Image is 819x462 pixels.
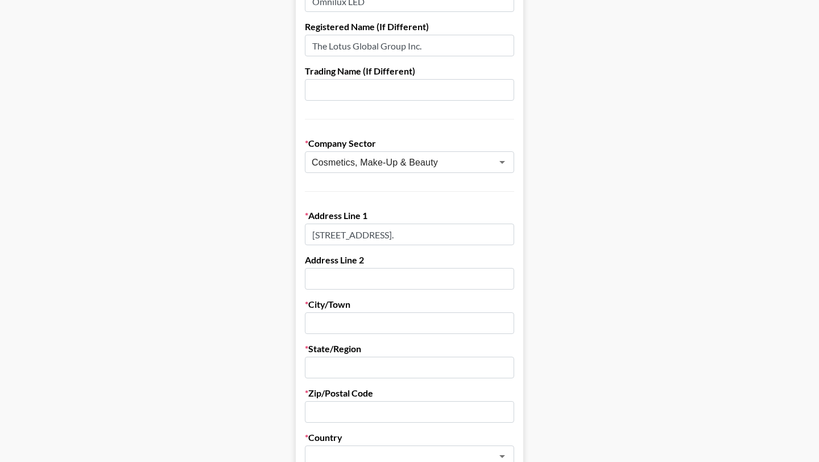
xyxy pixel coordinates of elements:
[305,210,514,221] label: Address Line 1
[494,154,510,170] button: Open
[305,138,514,149] label: Company Sector
[305,387,514,399] label: Zip/Postal Code
[305,432,514,443] label: Country
[305,65,514,77] label: Trading Name (If Different)
[305,343,514,354] label: State/Region
[305,299,514,310] label: City/Town
[305,21,514,32] label: Registered Name (If Different)
[305,254,514,266] label: Address Line 2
